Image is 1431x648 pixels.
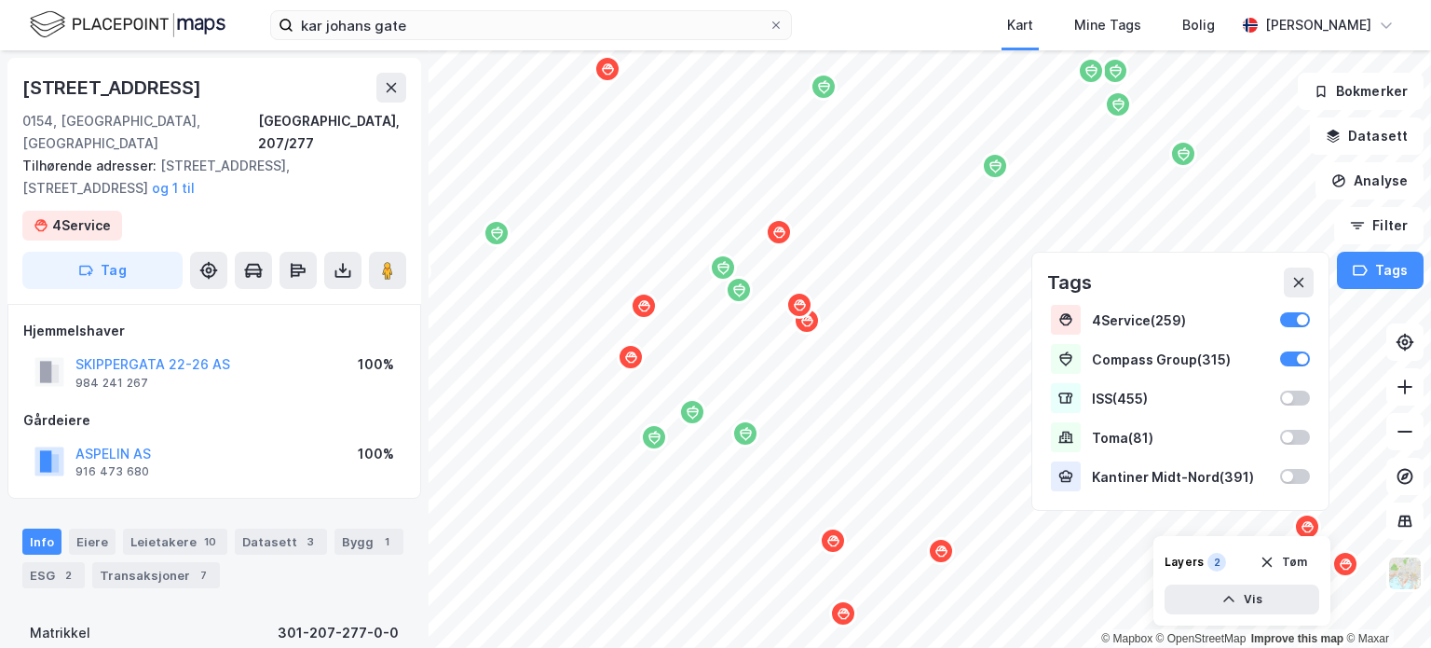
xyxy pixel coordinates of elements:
div: Info [22,529,61,555]
div: Map marker [1104,90,1132,118]
a: Improve this map [1251,632,1343,645]
div: Map marker [785,291,813,319]
span: Tilhørende adresser: [22,158,160,173]
div: Kart [1007,14,1033,36]
div: Mine Tags [1074,14,1141,36]
div: Matrikkel [30,622,90,644]
img: logo.f888ab2527a4732fd821a326f86c7f29.svg [30,8,225,41]
div: Leietakere [123,529,227,555]
a: Mapbox [1101,632,1152,645]
div: 4Service [52,214,111,237]
div: 4Service ( 259 ) [1092,312,1269,328]
div: Gårdeiere [23,409,405,432]
div: Map marker [1077,57,1105,85]
div: 301-207-277-0-0 [278,622,399,644]
a: OpenStreetMap [1156,632,1247,645]
div: [GEOGRAPHIC_DATA], 207/277 [258,110,406,155]
div: Map marker [678,398,706,426]
div: 7 [194,566,212,585]
div: Map marker [927,537,955,565]
div: Tags [1047,268,1092,297]
button: Datasett [1310,117,1424,155]
div: Datasett [235,529,327,555]
div: 100% [358,443,394,465]
div: Bygg [334,529,403,555]
div: 3 [301,532,320,551]
div: Toma ( 81 ) [1092,430,1269,446]
button: Bokmerker [1298,73,1424,110]
div: Layers [1165,555,1204,570]
div: [PERSON_NAME] [1265,14,1371,36]
div: Map marker [981,152,1009,180]
div: Map marker [483,219,511,247]
div: 916 473 680 [75,464,149,479]
div: Map marker [1331,550,1359,578]
div: Map marker [793,307,821,335]
div: Transaksjoner [92,562,220,588]
input: Søk på adresse, matrikkel, gårdeiere, leietakere eller personer [293,11,769,39]
div: Map marker [640,423,668,451]
div: Map marker [725,276,753,304]
div: ESG [22,562,85,588]
div: Hjemmelshaver [23,320,405,342]
div: Map marker [819,527,847,555]
button: Tags [1337,252,1424,289]
div: Map marker [1101,57,1129,85]
div: ISS ( 455 ) [1092,391,1269,407]
iframe: Chat Widget [1338,558,1431,648]
div: Map marker [617,343,645,371]
div: Map marker [630,292,658,320]
div: 100% [358,353,394,376]
div: 2 [1207,553,1226,572]
div: 0154, [GEOGRAPHIC_DATA], [GEOGRAPHIC_DATA] [22,110,258,155]
div: Map marker [593,55,621,83]
div: Map marker [765,218,793,246]
div: 10 [200,532,220,551]
div: Map marker [829,600,857,627]
div: 1 [377,532,396,551]
div: Map marker [810,73,838,101]
div: 984 241 267 [75,376,148,391]
div: Kontrollprogram for chat [1338,558,1431,648]
img: Z [1387,556,1423,591]
button: Filter [1334,207,1424,244]
div: Map marker [731,420,759,448]
button: Tøm [1247,547,1319,577]
button: Vis [1165,585,1319,614]
button: Tag [22,252,183,289]
div: Map marker [1169,140,1197,168]
div: Bolig [1182,14,1215,36]
div: Compass Group ( 315 ) [1092,352,1269,367]
div: Map marker [1293,513,1321,541]
div: [STREET_ADDRESS], [STREET_ADDRESS] [22,155,391,200]
div: Kantiner Midt-Nord ( 391 ) [1092,469,1269,485]
div: Map marker [709,254,737,282]
div: 2 [59,566,77,585]
div: Eiere [69,529,116,555]
div: [STREET_ADDRESS] [22,73,205,103]
button: Analyse [1315,162,1424,200]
